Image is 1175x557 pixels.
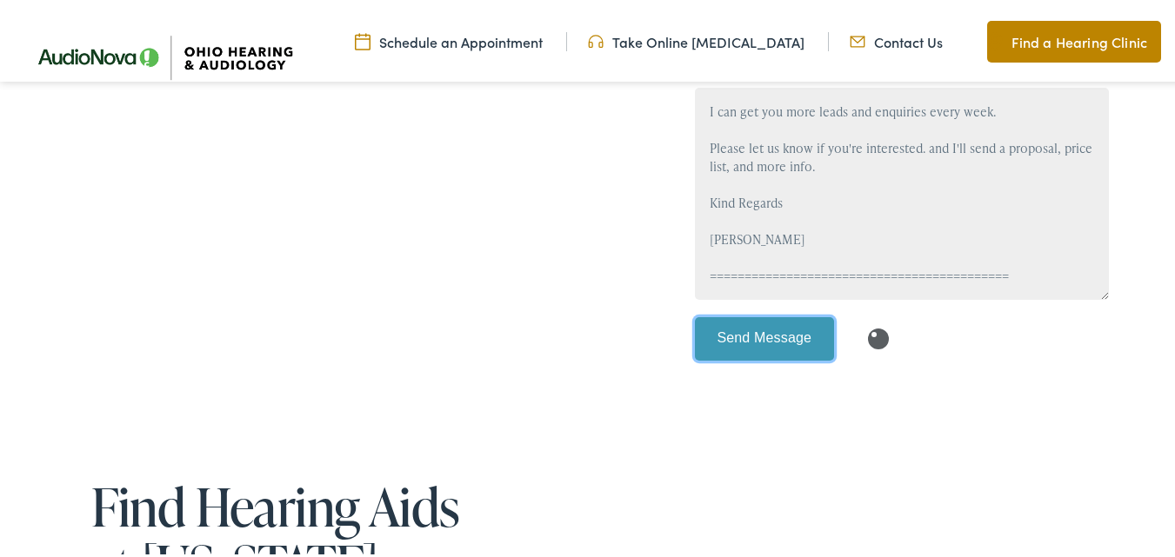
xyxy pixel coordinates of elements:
img: Mail icon representing email contact with Ohio Hearing in Cincinnati, OH [850,29,865,48]
input: Send Message [695,314,834,357]
a: Take Online [MEDICAL_DATA] [588,29,804,48]
a: Contact Us [850,29,943,48]
a: Find a Hearing Clinic [987,17,1161,59]
img: Map pin icon to find Ohio Hearing & Audiology in Cincinnati, OH [987,28,1003,49]
a: Schedule an Appointment [355,29,543,48]
img: Headphones icone to schedule online hearing test in Cincinnati, OH [588,29,604,48]
img: Calendar Icon to schedule a hearing appointment in Cincinnati, OH [355,29,371,48]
